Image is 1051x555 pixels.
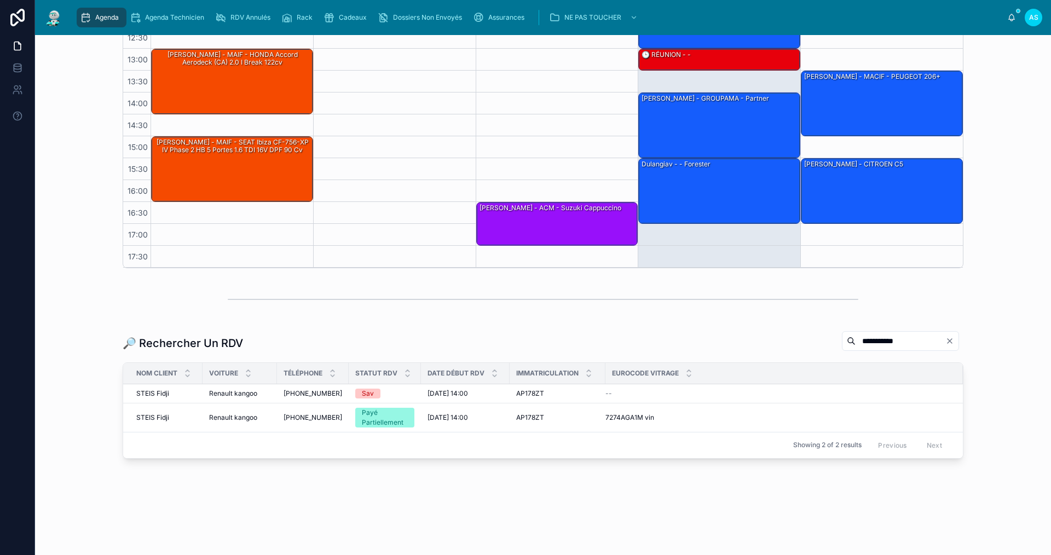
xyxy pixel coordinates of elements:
a: Sav [355,389,414,398]
span: 16:30 [125,208,151,217]
span: STEIS Fidji [136,389,169,398]
a: Agenda [77,8,126,27]
div: [PERSON_NAME] - MAIF - SEAT Ibiza CF-756-XP IV Phase 2 HB 5 Portes 1.6 TDI 16V DPF 90 cv [153,137,312,155]
a: Rack [278,8,320,27]
a: Cadeaux [320,8,374,27]
span: NE PAS TOUCHER [564,13,621,22]
span: [DATE] 14:00 [428,389,468,398]
a: Agenda Technicien [126,8,212,27]
div: [PERSON_NAME] - ACM - suzuki cappuccino [477,203,638,245]
div: [PERSON_NAME] - CITROEN C5 [803,159,904,169]
div: Dulangiav - - Forester [640,159,712,169]
div: scrollable content [72,5,1007,30]
span: 15:30 [125,164,151,174]
a: 7274AGA1M vin [605,413,950,422]
button: Clear [945,337,958,345]
a: [DATE] 14:00 [428,389,503,398]
span: Nom Client [136,369,177,378]
span: Renault kangoo [209,389,257,398]
a: AP178ZT [516,413,599,422]
span: Showing 2 of 2 results [793,441,862,449]
a: AP178ZT [516,389,599,398]
div: [PERSON_NAME] - MAIF - SEAT Ibiza CF-756-XP IV Phase 2 HB 5 Portes 1.6 TDI 16V DPF 90 cv [152,137,313,201]
span: AP178ZT [516,389,544,398]
span: AS [1029,13,1038,22]
span: Eurocode Vitrage [612,369,679,378]
div: Dulangiav - - Forester [639,159,800,223]
a: NE PAS TOUCHER [546,8,643,27]
span: RDV Annulés [230,13,270,22]
span: 7274AGA1M vin [605,413,654,422]
span: Agenda Technicien [145,13,204,22]
a: Dossiers Non Envoyés [374,8,470,27]
div: 🕒 RÉUNION - - [640,50,692,60]
span: Cadeaux [339,13,367,22]
a: STEIS Fidji [136,389,196,398]
span: Dossiers Non Envoyés [393,13,462,22]
span: 16:00 [125,186,151,195]
span: 14:30 [125,120,151,130]
div: [PERSON_NAME] - MACIF - PEUGEOT 206+ [801,71,962,136]
span: Date Début RDV [428,369,484,378]
span: 13:00 [125,55,151,64]
div: [PERSON_NAME] - MAIF - HONDA Accord Aerodeck (CA) 2.0 i Break 122cv [153,50,312,68]
span: Rack [297,13,313,22]
a: Payé Partiellement [355,408,414,427]
div: [PERSON_NAME] - ACM - suzuki cappuccino [478,203,622,213]
a: RDV Annulés [212,8,278,27]
span: Renault kangoo [209,413,257,422]
span: AP178ZT [516,413,544,422]
div: [PERSON_NAME] - MACIF - PEUGEOT 206+ [803,72,942,82]
img: App logo [44,9,63,26]
div: [PERSON_NAME] - CITROEN C5 [801,159,962,223]
div: [PERSON_NAME] - GROUPAMA - Partner [639,93,800,158]
span: Agenda [95,13,119,22]
span: 13:30 [125,77,151,86]
div: 🕒 RÉUNION - - [639,49,800,70]
div: [PERSON_NAME] - MAIF - HONDA Accord Aerodeck (CA) 2.0 i Break 122cv [152,49,313,114]
a: [DATE] 14:00 [428,413,503,422]
span: Statut RDV [355,369,397,378]
span: 17:30 [125,252,151,261]
a: Renault kangoo [209,389,270,398]
a: Assurances [470,8,532,27]
a: Renault kangoo [209,413,270,422]
div: Sav [362,389,374,398]
span: -- [605,389,612,398]
div: Payé Partiellement [362,408,408,427]
a: [PHONE_NUMBER] [284,389,342,398]
span: Voiture [209,369,238,378]
span: 17:00 [125,230,151,239]
span: 14:00 [125,99,151,108]
a: STEIS Fidji [136,413,196,422]
div: [PERSON_NAME] - GROUPAMA - Partner [640,94,770,103]
span: STEIS Fidji [136,413,169,422]
a: -- [605,389,950,398]
span: Téléphone [284,369,322,378]
span: Immatriculation [516,369,579,378]
a: [PHONE_NUMBER] [284,413,342,422]
span: 12:30 [125,33,151,42]
span: 15:00 [125,142,151,152]
span: [DATE] 14:00 [428,413,468,422]
h1: 🔎 Rechercher Un RDV [123,336,243,351]
span: Assurances [488,13,524,22]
